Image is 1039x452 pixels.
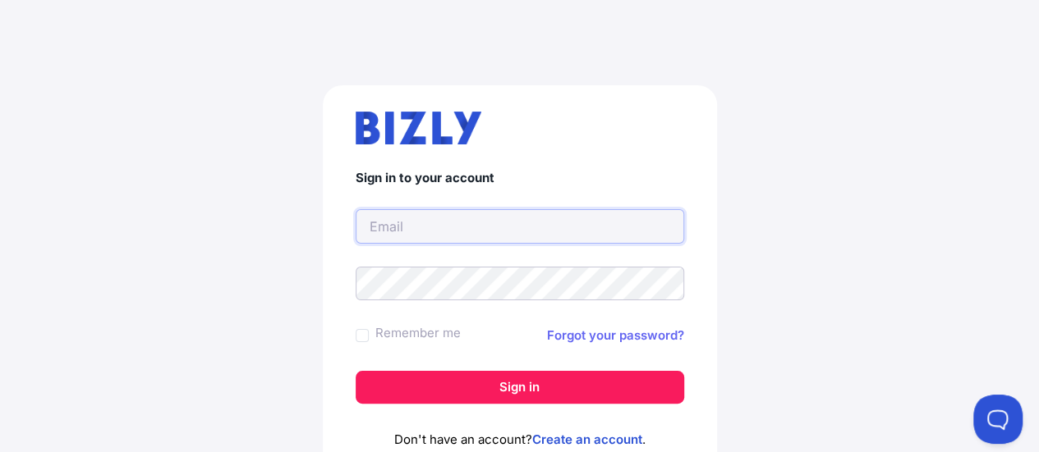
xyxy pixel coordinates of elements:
[356,371,684,404] button: Sign in
[356,112,482,144] img: bizly_logo.svg
[547,326,684,345] a: Forgot your password?
[375,323,461,343] label: Remember me
[356,209,684,244] input: Email
[356,171,684,186] h4: Sign in to your account
[356,430,684,450] p: Don't have an account? .
[973,395,1023,444] iframe: Toggle Customer Support
[532,431,642,447] a: Create an account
